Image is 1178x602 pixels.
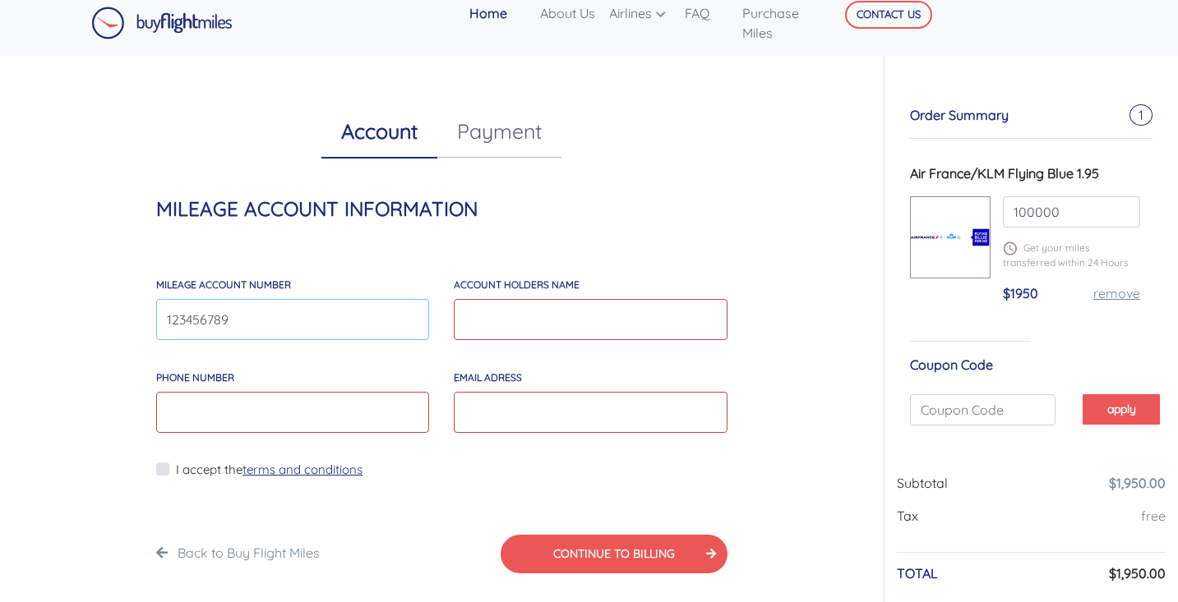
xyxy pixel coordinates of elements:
[897,508,918,524] span: Tax
[501,535,728,573] button: CONTINUE TO BILLING
[321,105,437,159] a: Account
[910,165,1099,182] span: Air France/KLM Flying Blue 1.95
[243,462,363,477] a: terms and conditions
[911,220,990,255] img: Air-France-KLM-Flying-Blue.png
[845,1,932,29] button: CONTACT US
[156,278,291,292] label: MILEAGE account number
[1141,508,1166,524] a: free
[1109,475,1166,491] a: $1,950.00
[454,278,580,292] label: account holders NAME
[1129,104,1153,126] span: 1
[156,370,234,385] label: Phone Number
[897,475,948,491] span: Subtotal
[1083,394,1160,424] button: apply
[1003,241,1017,255] img: schedule.png
[176,461,363,480] label: I accept the
[91,7,233,39] img: Buy Flight Miles Logo
[910,107,1009,123] span: Order Summary
[910,394,1056,425] input: Coupon Code
[910,356,993,373] span: Coupon Code
[1109,566,1166,581] h6: $1,950.00
[437,105,561,158] a: Payment
[1093,285,1140,301] a: remove
[1003,285,1038,301] span: $1950
[454,370,522,385] label: email adress
[897,566,938,581] h6: TOTAL
[1003,241,1140,270] p: Get your miles transferred within 24 Hours
[178,545,320,561] a: Back to Buy Flight Miles
[156,197,728,221] h4: MILEAGE ACCOUNT INFORMATION
[91,2,233,44] a: Buy Flight Miles Logo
